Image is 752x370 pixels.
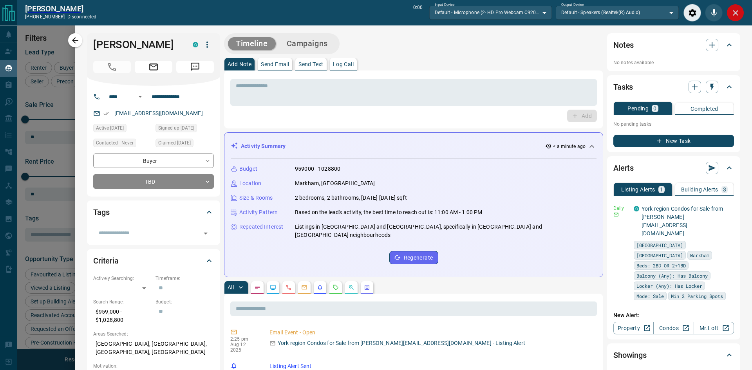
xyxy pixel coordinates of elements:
[690,251,709,259] span: Markham
[295,194,407,202] p: 2 bedrooms, 2 bathrooms, [DATE]-[DATE] sqft
[155,139,214,150] div: Mon Oct 07 2024
[613,346,734,365] div: Showings
[239,194,273,202] p: Size & Rooms
[627,106,649,111] p: Pending
[193,42,198,47] div: condos.ca
[636,282,702,290] span: Locker (Any): Has Locker
[93,203,214,222] div: Tags
[93,254,119,267] h2: Criteria
[254,284,260,291] svg: Notes
[114,110,203,116] a: [EMAIL_ADDRESS][DOMAIN_NAME]
[93,61,131,73] span: Call
[301,284,307,291] svg: Emails
[556,6,679,19] div: Default - Speakers (Realtek(R) Audio)
[653,322,694,334] a: Condos
[613,205,629,212] p: Daily
[155,275,214,282] p: Timeframe:
[239,165,257,173] p: Budget
[613,212,619,217] svg: Email
[239,208,278,217] p: Activity Pattern
[613,118,734,130] p: No pending tasks
[613,81,633,93] h2: Tasks
[671,292,723,300] span: Min 2 Parking Spots
[93,174,214,189] div: TBD
[93,275,152,282] p: Actively Searching:
[613,135,734,147] button: New Task
[93,338,214,359] p: [GEOGRAPHIC_DATA], [GEOGRAPHIC_DATA], [GEOGRAPHIC_DATA], [GEOGRAPHIC_DATA]
[613,59,734,66] p: No notes available
[136,92,145,101] button: Open
[333,61,354,67] p: Log Call
[135,61,172,73] span: Email
[93,363,214,370] p: Motivation:
[683,4,701,22] div: Audio Settings
[239,179,261,188] p: Location
[561,2,584,7] label: Output Device
[231,139,597,153] div: Activity Summary< a minute ago
[228,285,234,290] p: All
[636,251,683,259] span: [GEOGRAPHIC_DATA]
[96,139,134,147] span: Contacted - Never
[613,322,654,334] a: Property
[295,208,482,217] p: Based on the lead's activity, the best time to reach out is: 11:00 AM - 1:00 PM
[634,206,639,211] div: condos.ca
[228,61,251,67] p: Add Note
[621,187,655,192] p: Listing Alerts
[642,206,723,236] a: York region Condos for Sale from [PERSON_NAME][EMAIL_ADDRESS][DOMAIN_NAME]
[613,159,734,177] div: Alerts
[613,162,634,174] h2: Alerts
[93,153,214,168] div: Buyer
[333,284,339,291] svg: Requests
[705,4,723,22] div: Mute
[228,37,276,50] button: Timeline
[25,4,96,13] h2: [PERSON_NAME]
[155,298,214,305] p: Budget:
[93,124,152,135] div: Fri Aug 01 2025
[103,111,109,116] svg: Email Verified
[429,6,552,19] div: Default - Microphone (2- HD Pro Webcam C920) (046d:082d)
[158,124,194,132] span: Signed up [DATE]
[691,106,718,112] p: Completed
[723,187,726,192] p: 3
[298,61,324,67] p: Send Text
[270,284,276,291] svg: Lead Browsing Activity
[67,14,96,20] span: disconnected
[613,78,734,96] div: Tasks
[286,284,292,291] svg: Calls
[636,262,686,269] span: Beds: 2BD OR 2+1BD
[727,4,744,22] div: Close
[348,284,354,291] svg: Opportunities
[261,61,289,67] p: Send Email
[241,142,286,150] p: Activity Summary
[93,38,181,51] h1: [PERSON_NAME]
[660,187,663,192] p: 1
[278,339,525,347] p: York region Condos for Sale from [PERSON_NAME][EMAIL_ADDRESS][DOMAIN_NAME] - Listing Alert
[176,61,214,73] span: Message
[613,311,734,319] p: New Alert:
[295,165,340,173] p: 959000 - 1028800
[200,228,211,239] button: Open
[93,298,152,305] p: Search Range:
[413,4,423,22] p: 0:00
[158,139,191,147] span: Claimed [DATE]
[295,223,597,239] p: Listings in [GEOGRAPHIC_DATA] and [GEOGRAPHIC_DATA], specifically in [GEOGRAPHIC_DATA] and [GEOGR...
[389,251,438,264] button: Regenerate
[93,305,152,327] p: $959,000 - $1,028,800
[295,179,375,188] p: Markham, [GEOGRAPHIC_DATA]
[155,124,214,135] div: Mon Oct 07 2024
[239,223,283,231] p: Repeated Interest
[681,187,718,192] p: Building Alerts
[636,241,683,249] span: [GEOGRAPHIC_DATA]
[269,328,594,337] p: Email Event - Open
[93,251,214,270] div: Criteria
[96,124,124,132] span: Active [DATE]
[279,37,336,50] button: Campaigns
[364,284,370,291] svg: Agent Actions
[230,336,258,342] p: 2:25 pm
[93,330,214,338] p: Areas Searched:
[613,36,734,54] div: Notes
[25,13,96,20] p: [PHONE_NUMBER] -
[636,292,664,300] span: Mode: Sale
[435,2,455,7] label: Input Device
[553,143,586,150] p: < a minute ago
